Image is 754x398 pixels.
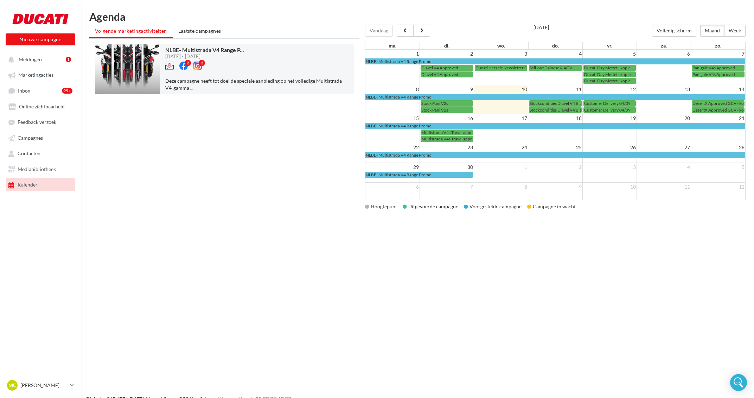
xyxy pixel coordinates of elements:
[89,11,746,22] h1: Agenda
[4,178,77,191] a: Kalender
[582,42,637,49] th: vr.
[475,65,527,71] a: Ducati Herzele Newsletter September
[528,50,582,58] td: 4
[421,71,473,77] a: Diavel V4 Approved
[4,68,77,81] a: Marketingacties
[730,374,747,391] div: Open Intercom Messenger
[421,107,473,113] a: Stock Pani V2s
[420,182,474,191] td: 7
[4,163,77,175] a: Mediabibliotheek
[691,50,745,58] td: 7
[178,28,221,34] span: Laatste campagnes
[420,163,474,171] td: 30
[528,143,582,152] td: 25
[692,71,745,77] a: Panigale V4s Approved
[691,182,745,191] td: 12
[421,65,458,70] span: Diavel V4 Approved
[583,71,636,77] a: Ducati Day Mettet - kopie
[692,107,749,113] span: DesertX Approved GCV - kopie
[365,163,420,171] td: 29
[530,101,603,106] span: Stockcondities Diavel V4 Black Roadster
[403,203,458,210] div: Uitgevoerde campagne
[240,46,244,53] span: ...
[18,151,40,157] span: Contacten
[6,379,75,392] a: MC [PERSON_NAME]
[6,33,75,45] button: Nieuwe campagne
[421,130,481,135] span: Multistrada V4s Travel approved
[637,143,691,152] td: 27
[692,100,745,106] a: DesertX Approved GCV - kopie
[530,65,572,70] span: Sell-out Dainese & AGV
[420,50,474,58] td: 2
[365,143,420,152] td: 22
[533,25,549,30] h2: [DATE]
[421,129,473,135] a: Multistrada V4s Travel approved
[530,107,603,113] span: Stockcondities Diavel V4 Black Roadster
[421,136,473,142] a: Multistrada V4s Travel approved
[584,78,631,83] span: Ducati Day Mettet - kopie
[582,182,637,191] td: 10
[692,65,735,70] span: Panigale V4s Approved
[652,25,696,37] button: Volledig scherm
[95,28,167,34] span: Volgende marketingactiviteiten
[528,42,582,49] th: do.
[4,100,77,113] a: Online zichtbaarheid
[584,107,631,113] span: Customer Delivery 04/09
[691,85,745,94] td: 14
[365,182,420,191] td: 6
[4,84,77,97] a: Inbox99+
[464,203,522,210] div: Voorgestelde campagne
[474,182,528,191] td: 8
[185,60,191,66] div: 2
[692,101,749,106] span: DesertX Approved GCV - kopie
[583,78,636,84] a: Ducati Day Mettet - kopie
[365,123,745,129] a: NLBE- Multistrada V4 Range Promo
[366,94,432,100] span: NLBE- Multistrada V4 Range Promo
[582,114,637,123] td: 19
[4,147,77,159] a: Contacten
[18,135,43,141] span: Campagnes
[637,42,691,49] th: za.
[18,119,56,125] span: Feedback verzoek
[583,107,636,113] a: Customer Delivery 04/09
[19,56,42,62] span: Meldingen
[18,88,30,94] span: Inbox
[637,50,691,58] td: 6
[62,88,72,94] div: 99+
[366,152,432,158] span: NLBE- Multistrada V4 Range Promo
[365,42,420,49] th: ma.
[474,163,528,171] td: 1
[19,103,65,109] span: Online zichtbaarheid
[66,57,71,62] div: 1
[420,85,474,94] td: 9
[582,163,637,171] td: 3
[529,107,581,113] a: Stockcondities Diavel V4 Black Roadster
[528,114,582,123] td: 18
[365,152,745,158] a: NLBE- Multistrada V4 Range Promo
[529,65,581,71] a: Sell-out Dainese & AGV
[421,100,473,106] a: Stock Pani V2s
[691,163,745,171] td: 5
[584,101,631,106] span: Customer Delivery 04/09
[165,46,244,53] span: NLBE- Multistrada V4 Range P
[700,25,724,37] button: Maand
[421,101,448,106] span: Stock Pani V2s
[4,115,77,128] a: Feedback verzoek
[366,123,432,128] span: NLBE- Multistrada V4 Range Promo
[20,382,67,389] p: [PERSON_NAME]
[583,100,636,106] a: Customer Delivery 04/09
[365,58,745,64] a: NLBE- Multistrada V4 Range Promo
[474,85,528,94] td: 10
[365,85,420,94] td: 8
[421,72,458,77] span: Diavel V4 Approved
[366,59,432,64] span: NLBE- Multistrada V4 Range Promo
[365,172,473,178] a: NLBE- Multistrada V4 Range Promo
[527,203,576,210] div: Campagne in wacht
[365,203,397,210] div: Hoogtepunt
[18,72,53,78] span: Marketingacties
[420,42,474,49] th: di.
[528,163,582,171] td: 2
[365,50,420,58] td: 1
[692,65,745,71] a: Panigale V4s Approved
[420,114,474,123] td: 16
